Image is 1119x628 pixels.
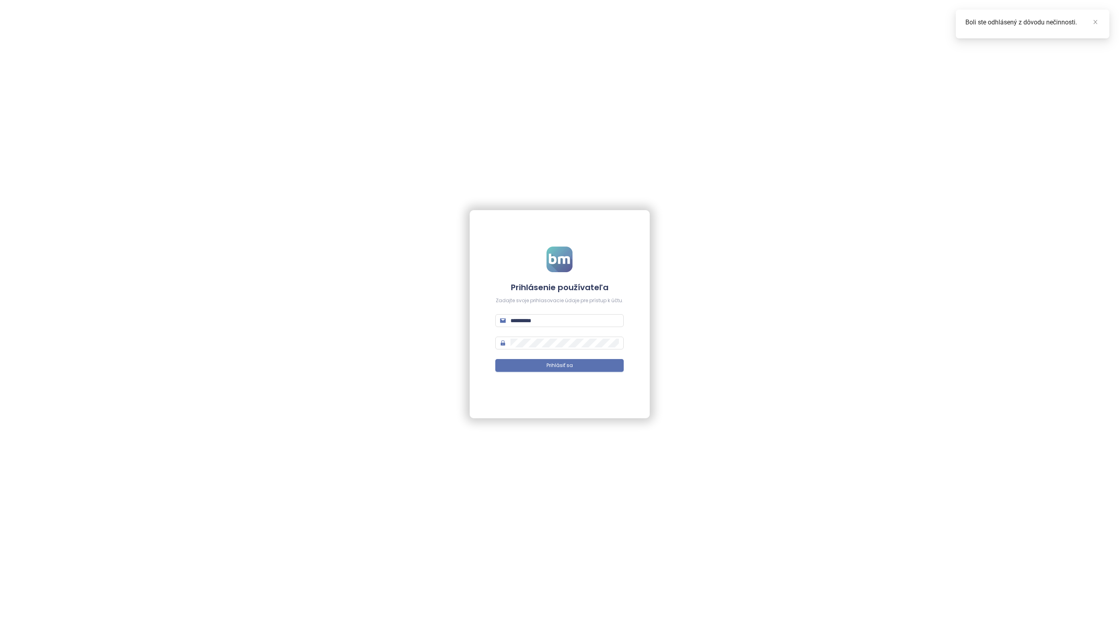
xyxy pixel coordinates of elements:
[965,18,1100,27] div: Boli ste odhlásený z dôvodu nečinnosti.
[1093,19,1098,25] span: close
[495,282,624,293] h4: Prihlásenie používateľa
[500,340,506,346] span: lock
[546,362,573,369] span: Prihlásiť sa
[495,297,624,305] div: Zadajte svoje prihlasovacie údaje pre prístup k účtu.
[500,318,506,323] span: mail
[495,359,624,372] button: Prihlásiť sa
[546,247,573,272] img: logo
